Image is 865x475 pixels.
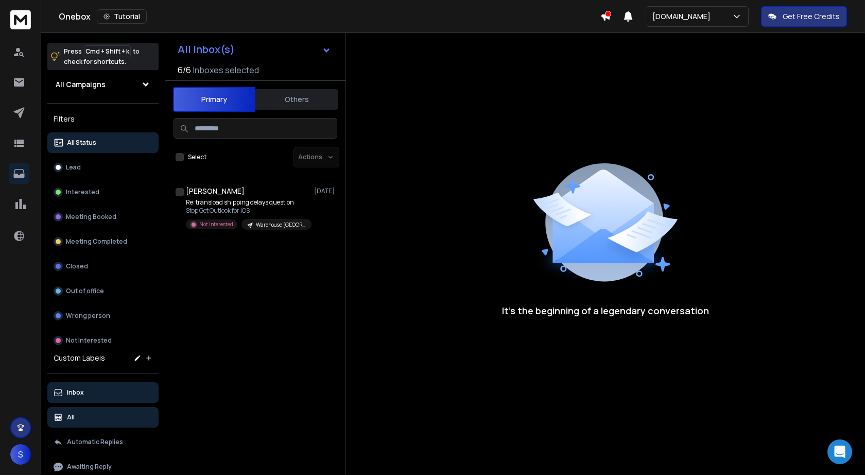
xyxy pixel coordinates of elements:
[47,330,159,351] button: Not Interested
[47,74,159,95] button: All Campaigns
[47,231,159,252] button: Meeting Completed
[188,153,206,161] label: Select
[169,39,339,60] button: All Inbox(s)
[47,132,159,153] button: All Status
[186,207,309,215] p: Stop Get Outlook for iOS
[47,256,159,277] button: Closed
[67,438,123,446] p: Automatic Replies
[59,9,600,24] div: Onebox
[47,207,159,227] button: Meeting Booked
[97,9,147,24] button: Tutorial
[256,221,305,229] p: Warehouse [GEOGRAPHIC_DATA] 1-50
[66,262,88,270] p: Closed
[178,44,235,55] h1: All Inbox(s)
[56,79,106,90] h1: All Campaigns
[10,444,31,465] button: S
[47,281,159,301] button: Out of office
[66,312,110,320] p: Wrong person
[66,237,127,246] p: Meeting Completed
[47,407,159,428] button: All
[47,157,159,178] button: Lead
[66,188,99,196] p: Interested
[178,64,191,76] span: 6 / 6
[199,220,233,228] p: Not Interested
[193,64,259,76] h3: Inboxes selected
[84,45,131,57] span: Cmd + Shift + k
[47,306,159,326] button: Wrong person
[67,139,96,147] p: All Status
[186,198,309,207] p: Re: transload shipping delays question
[67,388,84,397] p: Inbox
[66,287,104,295] p: Out of office
[54,353,105,363] h3: Custom Labels
[761,6,847,27] button: Get Free Credits
[67,463,112,471] p: Awaiting Reply
[186,186,245,196] h1: [PERSON_NAME]
[66,336,112,345] p: Not Interested
[652,11,715,22] p: [DOMAIN_NAME]
[47,182,159,202] button: Interested
[47,112,159,126] h3: Filters
[173,87,255,112] button: Primary
[47,382,159,403] button: Inbox
[67,413,75,421] p: All
[66,163,81,172] p: Lead
[66,213,116,221] p: Meeting Booked
[502,303,709,318] p: It’s the beginning of a legendary conversation
[783,11,840,22] p: Get Free Credits
[255,88,338,111] button: Others
[314,187,337,195] p: [DATE]
[47,432,159,452] button: Automatic Replies
[827,439,852,464] div: Open Intercom Messenger
[64,46,140,67] p: Press to check for shortcuts.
